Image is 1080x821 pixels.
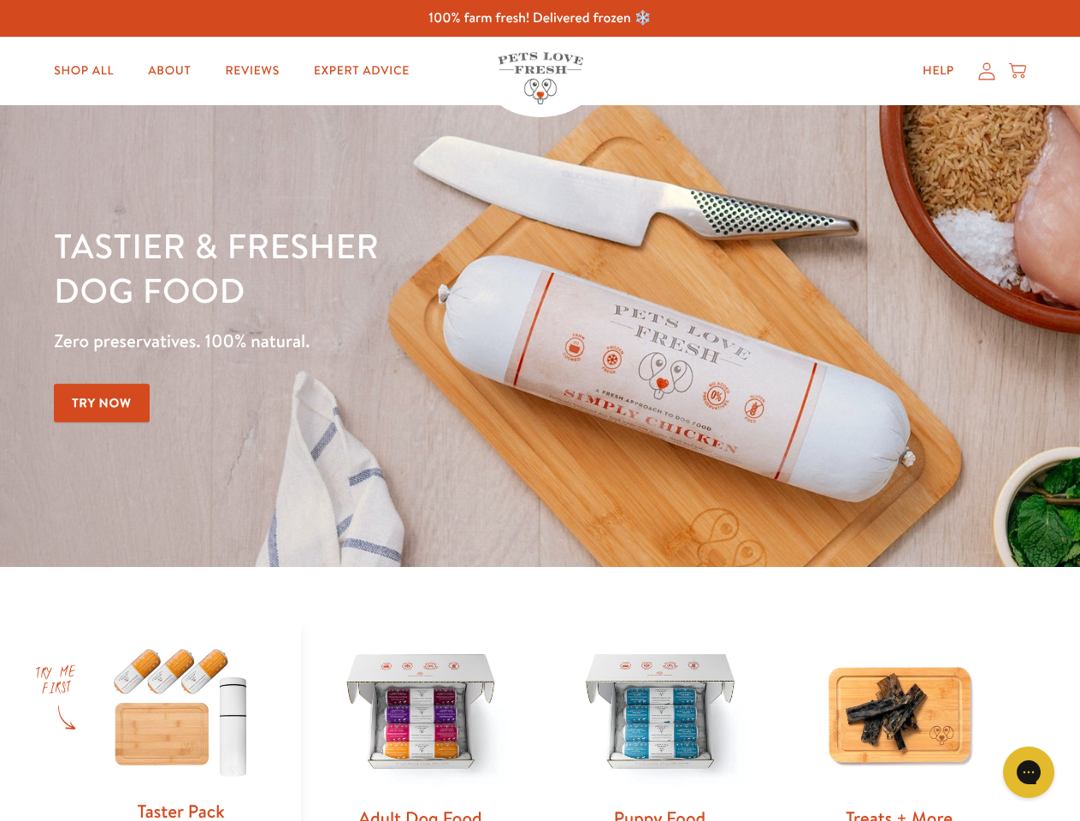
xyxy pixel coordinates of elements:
[54,384,150,422] a: Try Now
[54,326,702,357] p: Zero preservatives. 100% natural.
[211,54,292,88] a: Reviews
[134,54,204,88] a: About
[300,54,423,88] a: Expert Advice
[909,54,968,88] a: Help
[54,223,702,312] h1: Tastier & fresher dog food
[40,54,127,88] a: Shop All
[994,741,1063,804] iframe: Gorgias live chat messenger
[498,52,583,104] img: Pets Love Fresh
